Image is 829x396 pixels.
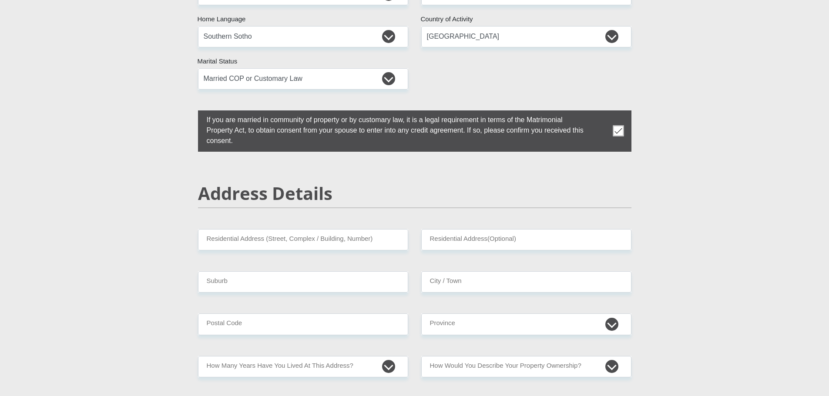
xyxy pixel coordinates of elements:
input: Address line 2 (Optional) [421,229,631,250]
select: Please select a value [421,356,631,377]
h2: Address Details [198,183,631,204]
input: Suburb [198,271,408,293]
select: Please Select a Province [421,313,631,335]
input: Postal Code [198,313,408,335]
input: Valid residential address [198,229,408,250]
select: Please select a value [198,356,408,377]
input: City [421,271,631,293]
label: If you are married in community of property or by customary law, it is a legal requirement in ter... [198,110,588,148]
